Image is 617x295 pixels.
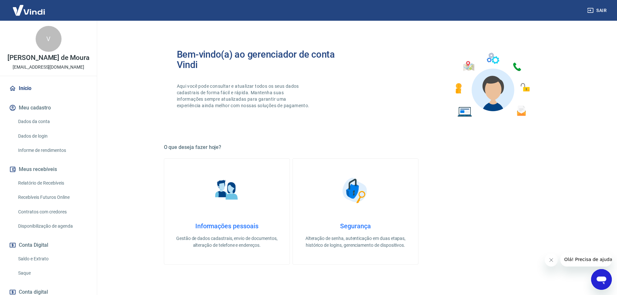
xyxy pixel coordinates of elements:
button: Sair [586,5,609,17]
a: Dados de login [16,130,89,143]
iframe: Botão para abrir a janela de mensagens [591,269,612,290]
a: Início [8,81,89,96]
h5: O que deseja fazer hoje? [164,144,547,151]
div: V [36,26,62,52]
p: [PERSON_NAME] de Moura [7,54,89,61]
a: Recebíveis Futuros Online [16,191,89,204]
h2: Bem-vindo(a) ao gerenciador de conta Vindi [177,49,356,70]
a: Contratos com credores [16,205,89,219]
button: Conta Digital [8,238,89,252]
img: Vindi [8,0,50,20]
button: Meu cadastro [8,101,89,115]
a: Dados da conta [16,115,89,128]
a: Disponibilização de agenda [16,220,89,233]
button: Meus recebíveis [8,162,89,176]
iframe: Mensagem da empresa [560,252,612,267]
iframe: Fechar mensagem [545,254,558,267]
p: Aqui você pode consultar e atualizar todos os seus dados cadastrais de forma fácil e rápida. Mant... [177,83,311,109]
a: Saldo e Extrato [16,252,89,266]
a: Informações pessoaisInformações pessoaisGestão de dados cadastrais, envio de documentos, alteraçã... [164,158,290,265]
img: Informações pessoais [211,174,243,207]
img: Imagem de um avatar masculino com diversos icones exemplificando as funcionalidades do gerenciado... [450,49,534,121]
p: [EMAIL_ADDRESS][DOMAIN_NAME] [13,64,84,71]
p: Alteração de senha, autenticação em duas etapas, histórico de logins, gerenciamento de dispositivos. [303,235,408,249]
a: Informe de rendimentos [16,144,89,157]
a: Relatório de Recebíveis [16,176,89,190]
h4: Segurança [303,222,408,230]
h4: Informações pessoais [175,222,279,230]
a: Saque [16,267,89,280]
a: SegurançaSegurançaAlteração de senha, autenticação em duas etapas, histórico de logins, gerenciam... [292,158,418,265]
span: Olá! Precisa de ajuda? [4,5,54,10]
img: Segurança [339,174,371,207]
p: Gestão de dados cadastrais, envio de documentos, alteração de telefone e endereços. [175,235,279,249]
